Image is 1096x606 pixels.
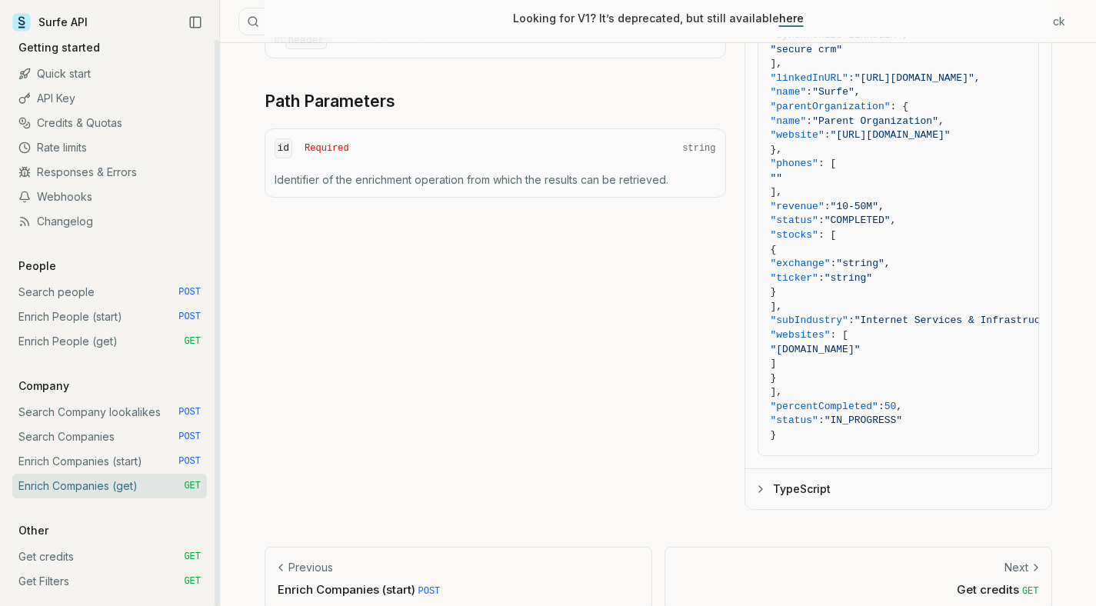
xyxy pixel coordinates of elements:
[812,86,854,98] span: "Surfe"
[831,129,951,141] span: "[URL][DOMAIN_NAME]"
[854,315,1071,326] span: "Internet Services & Infrastructure"
[824,215,891,226] span: "COMPLETED"
[831,329,848,341] span: : [
[771,86,807,98] span: "name"
[12,449,207,474] a: Enrich Companies (start) POST
[12,11,88,34] a: Surfe API
[771,272,818,284] span: "ticker"
[824,415,902,426] span: "IN_PROGRESS"
[884,258,891,269] span: ,
[771,372,777,384] span: }
[824,129,831,141] span: :
[779,12,804,25] a: here
[513,11,804,26] p: Looking for V1? It’s deprecated, but still available
[818,229,836,241] span: : [
[275,138,293,159] code: id
[678,581,1039,598] p: Get credits
[806,115,812,127] span: :
[771,172,783,184] span: ""
[12,329,207,354] a: Enrich People (get) GET
[974,72,981,84] span: ,
[771,401,878,412] span: "percentCompleted"
[12,305,207,329] a: Enrich People (start) POST
[818,272,824,284] span: :
[12,569,207,594] a: Get Filters GET
[878,401,884,412] span: :
[278,581,639,598] p: Enrich Companies (start)
[771,44,843,55] span: "secure crm"
[771,344,861,355] span: "[DOMAIN_NAME]"
[771,358,777,369] span: ]
[896,401,902,412] span: ,
[771,72,848,84] span: "linkedInURL"
[184,480,201,492] span: GET
[12,135,207,160] a: Rate limits
[812,115,938,127] span: "Parent Organization"
[265,91,395,112] a: Path Parameters
[771,215,818,226] span: "status"
[771,429,777,441] span: }
[238,8,623,35] button: Search⌘K
[771,115,807,127] span: "name"
[771,286,777,298] span: }
[12,62,207,86] a: Quick start
[771,158,818,169] span: "phones"
[12,258,62,274] p: People
[12,523,55,538] p: Other
[12,209,207,234] a: Changelog
[178,431,201,443] span: POST
[418,586,441,597] span: POST
[848,315,854,326] span: :
[12,400,207,425] a: Search Company lookalikes POST
[184,11,207,34] button: Collapse Sidebar
[771,129,824,141] span: "website"
[824,272,872,284] span: "string"
[184,335,201,348] span: GET
[1004,560,1028,575] p: Next
[771,201,824,212] span: "revenue"
[305,142,349,155] span: Required
[878,201,884,212] span: ,
[891,101,908,112] span: : {
[178,406,201,418] span: POST
[12,425,207,449] a: Search Companies POST
[818,215,824,226] span: :
[184,575,201,588] span: GET
[771,415,818,426] span: "status"
[12,40,106,55] p: Getting started
[771,244,777,255] span: {
[771,101,891,112] span: "parentOrganization"
[12,474,207,498] a: Enrich Companies (get) GET
[854,72,974,84] span: "[URL][DOMAIN_NAME]"
[938,115,944,127] span: ,
[745,469,1051,509] button: TypeScript
[275,172,716,188] p: Identifier of the enrichment operation from which the results can be retrieved.
[178,311,201,323] span: POST
[831,201,878,212] span: "10-50M"
[12,280,207,305] a: Search people POST
[178,455,201,468] span: POST
[12,544,207,569] a: Get credits GET
[771,301,783,312] span: ],
[12,111,207,135] a: Credits & Quotas
[178,286,201,298] span: POST
[1022,586,1039,597] span: GET
[771,229,818,241] span: "stocks"
[854,86,861,98] span: ,
[771,386,783,398] span: ],
[884,401,897,412] span: 50
[836,258,884,269] span: "string"
[12,160,207,185] a: Responses & Errors
[824,201,831,212] span: :
[12,86,207,111] a: API Key
[288,560,333,575] p: Previous
[831,258,837,269] span: :
[848,72,854,84] span: :
[771,258,831,269] span: "exchange"
[771,186,783,198] span: ],
[818,415,824,426] span: :
[682,142,715,155] span: string
[771,58,783,69] span: ],
[771,144,783,155] span: },
[771,329,831,341] span: "websites"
